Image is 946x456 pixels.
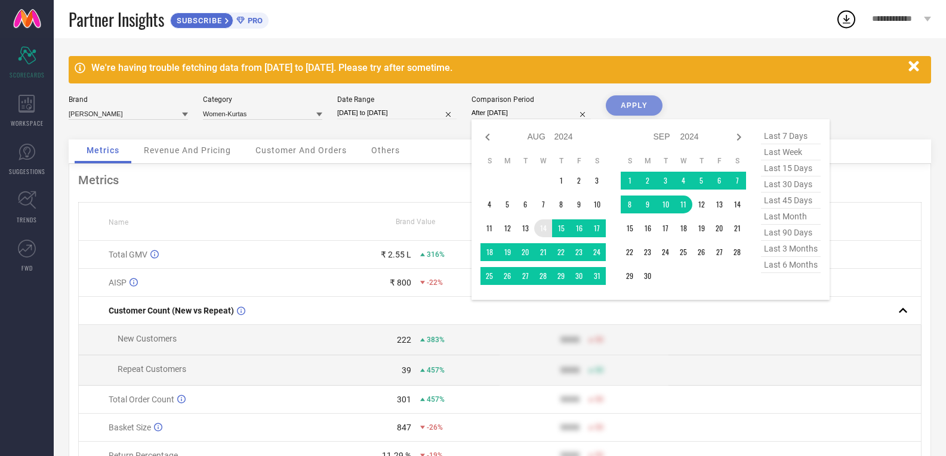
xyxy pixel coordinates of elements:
td: Tue Sep 10 2024 [657,196,674,213]
td: Sun Aug 18 2024 [480,243,498,261]
td: Mon Sep 02 2024 [639,172,657,190]
td: Mon Aug 26 2024 [498,267,516,285]
td: Fri Aug 16 2024 [570,219,588,237]
td: Mon Aug 05 2024 [498,196,516,213]
td: Tue Aug 06 2024 [516,196,534,213]
span: last month [761,209,821,225]
td: Tue Sep 17 2024 [657,219,674,237]
td: Tue Aug 27 2024 [516,267,534,285]
td: Thu Sep 12 2024 [692,196,710,213]
td: Thu Aug 15 2024 [552,219,570,237]
th: Sunday [621,156,639,166]
td: Wed Aug 14 2024 [534,219,552,237]
td: Fri Sep 27 2024 [710,243,728,261]
td: Sun Aug 04 2024 [480,196,498,213]
td: Wed Sep 25 2024 [674,243,692,261]
div: Next month [732,130,746,144]
span: Metrics [87,145,119,155]
td: Sun Sep 15 2024 [621,219,639,237]
div: Previous month [480,130,495,144]
td: Tue Sep 24 2024 [657,243,674,261]
div: Open download list [836,8,857,30]
span: 50 [595,423,603,432]
span: FWD [21,263,33,272]
td: Fri Aug 30 2024 [570,267,588,285]
td: Tue Sep 03 2024 [657,172,674,190]
td: Mon Aug 12 2024 [498,219,516,237]
td: Sun Sep 29 2024 [621,267,639,285]
span: Repeat Customers [118,364,186,374]
span: SUGGESTIONS [9,167,45,176]
div: 222 [397,335,411,345]
th: Saturday [588,156,606,166]
div: 9999 [560,335,580,345]
td: Fri Sep 13 2024 [710,196,728,213]
div: Date Range [337,95,457,104]
span: last 45 days [761,193,821,209]
td: Sat Sep 07 2024 [728,172,746,190]
span: Total GMV [109,250,147,259]
td: Sun Sep 08 2024 [621,196,639,213]
span: -26% [427,423,443,432]
span: -22% [427,278,443,287]
a: SUBSCRIBEPRO [170,10,269,29]
td: Sat Aug 24 2024 [588,243,606,261]
span: 50 [595,395,603,404]
div: We're having trouble fetching data from [DATE] to [DATE]. Please try after sometime. [91,62,902,73]
th: Monday [639,156,657,166]
span: last week [761,144,821,160]
td: Sun Aug 11 2024 [480,219,498,237]
div: 39 [402,365,411,375]
td: Tue Aug 13 2024 [516,219,534,237]
span: New Customers [118,334,177,343]
td: Tue Aug 20 2024 [516,243,534,261]
td: Fri Sep 20 2024 [710,219,728,237]
th: Sunday [480,156,498,166]
th: Saturday [728,156,746,166]
td: Thu Aug 22 2024 [552,243,570,261]
td: Sat Aug 03 2024 [588,172,606,190]
span: SCORECARDS [10,70,45,79]
span: AISP [109,278,127,287]
span: WORKSPACE [11,119,44,128]
span: 457% [427,395,445,404]
th: Friday [710,156,728,166]
span: SUBSCRIBE [171,16,225,25]
td: Fri Aug 02 2024 [570,172,588,190]
div: Category [203,95,322,104]
td: Sun Sep 22 2024 [621,243,639,261]
td: Sat Aug 31 2024 [588,267,606,285]
td: Mon Sep 09 2024 [639,196,657,213]
td: Wed Aug 28 2024 [534,267,552,285]
div: Brand [69,95,188,104]
th: Thursday [552,156,570,166]
th: Tuesday [516,156,534,166]
td: Mon Aug 19 2024 [498,243,516,261]
td: Thu Aug 29 2024 [552,267,570,285]
td: Sat Sep 14 2024 [728,196,746,213]
th: Tuesday [657,156,674,166]
td: Thu Sep 19 2024 [692,219,710,237]
span: last 3 months [761,241,821,257]
span: TRENDS [17,215,37,224]
span: PRO [245,16,263,25]
div: Metrics [78,173,922,187]
div: 9999 [560,395,580,404]
div: 301 [397,395,411,404]
td: Thu Sep 05 2024 [692,172,710,190]
span: last 6 months [761,257,821,273]
td: Sat Aug 17 2024 [588,219,606,237]
span: Name [109,218,128,227]
td: Mon Sep 23 2024 [639,243,657,261]
td: Sun Aug 25 2024 [480,267,498,285]
span: Revenue And Pricing [144,145,231,155]
span: Total Order Count [109,395,174,404]
td: Wed Aug 21 2024 [534,243,552,261]
div: Comparison Period [472,95,591,104]
div: 847 [397,423,411,432]
td: Wed Sep 04 2024 [674,172,692,190]
span: last 90 days [761,225,821,241]
td: Mon Sep 16 2024 [639,219,657,237]
td: Sat Sep 28 2024 [728,243,746,261]
div: 9999 [560,365,580,375]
